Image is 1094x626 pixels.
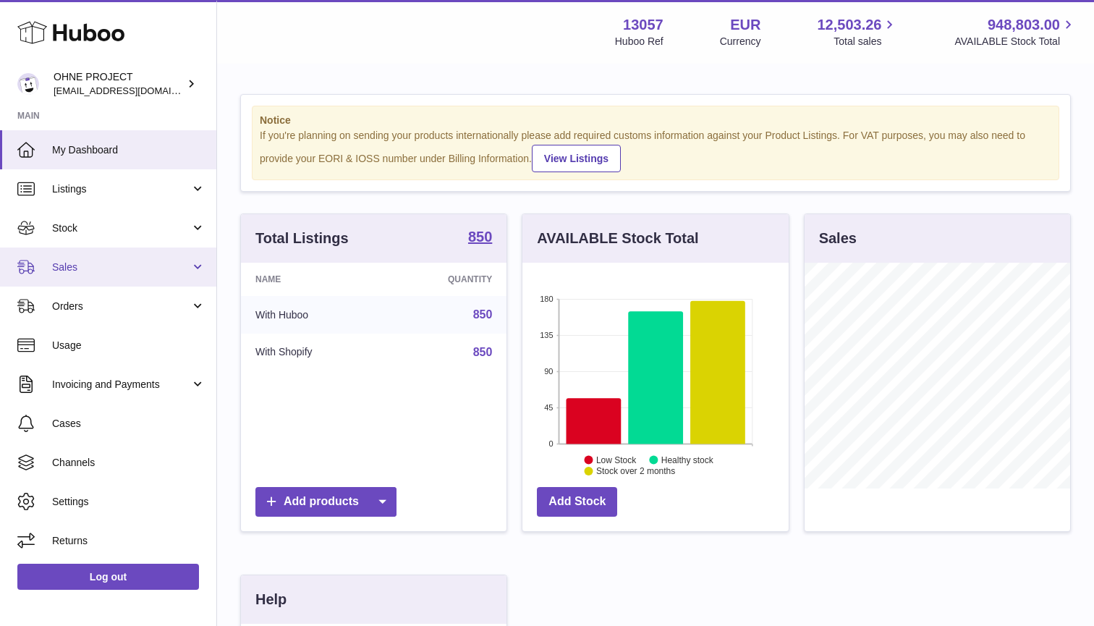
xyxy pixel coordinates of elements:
td: With Huboo [241,296,384,334]
text: Healthy stock [661,454,714,465]
div: If you're planning on sending your products internationally please add required customs informati... [260,129,1051,172]
img: support@ohneproject.com [17,73,39,95]
text: 90 [545,367,554,376]
text: Low Stock [596,454,637,465]
span: My Dashboard [52,143,205,157]
div: OHNE PROJECT [54,70,184,98]
a: 948,803.00 AVAILABLE Stock Total [954,15,1077,48]
text: 45 [545,403,554,412]
a: View Listings [532,145,621,172]
span: Listings [52,182,190,196]
h3: Total Listings [255,229,349,248]
span: [EMAIL_ADDRESS][DOMAIN_NAME] [54,85,213,96]
a: 850 [473,346,493,358]
a: 12,503.26 Total sales [817,15,898,48]
a: 850 [473,308,493,321]
strong: EUR [730,15,760,35]
span: Orders [52,300,190,313]
a: 850 [468,229,492,247]
span: Channels [52,456,205,470]
div: Currency [720,35,761,48]
h3: AVAILABLE Stock Total [537,229,698,248]
div: Huboo Ref [615,35,663,48]
span: Total sales [834,35,898,48]
span: Stock [52,221,190,235]
span: AVAILABLE Stock Total [954,35,1077,48]
span: Usage [52,339,205,352]
span: 12,503.26 [817,15,881,35]
td: With Shopify [241,334,384,371]
strong: 13057 [623,15,663,35]
strong: Notice [260,114,1051,127]
th: Name [241,263,384,296]
text: Stock over 2 months [596,466,675,476]
strong: 850 [468,229,492,244]
text: 180 [540,295,553,303]
span: Invoicing and Payments [52,378,190,392]
span: Cases [52,417,205,431]
text: 0 [549,439,554,448]
h3: Help [255,590,287,609]
text: 135 [540,331,553,339]
h3: Sales [819,229,857,248]
span: 948,803.00 [988,15,1060,35]
span: Returns [52,534,205,548]
span: Settings [52,495,205,509]
a: Add Stock [537,487,617,517]
a: Add products [255,487,397,517]
span: Sales [52,261,190,274]
th: Quantity [384,263,506,296]
a: Log out [17,564,199,590]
